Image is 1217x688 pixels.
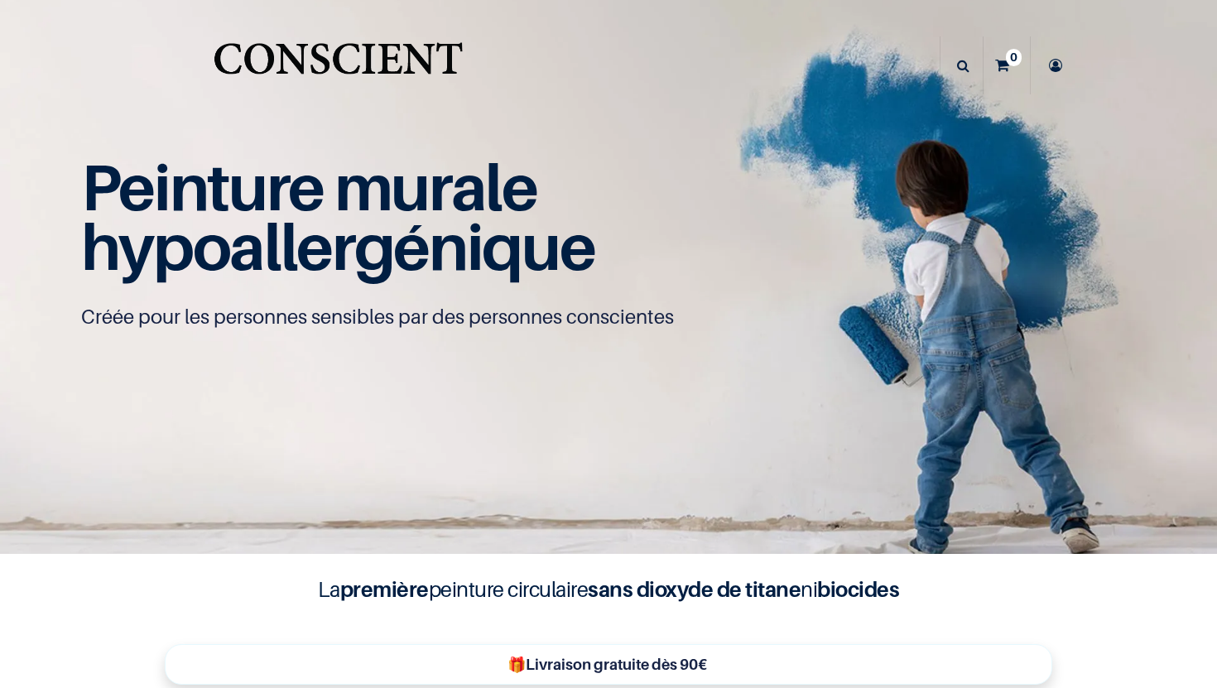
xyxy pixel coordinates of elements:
[81,208,595,285] span: hypoallergénique
[277,574,940,605] h4: La peinture circulaire ni
[1006,49,1022,65] sup: 0
[81,304,1137,330] p: Créée pour les personnes sensibles par des personnes conscientes
[507,656,707,673] b: 🎁Livraison gratuite dès 90€
[340,576,429,602] b: première
[210,33,466,99] a: Logo of Conscient
[817,576,899,602] b: biocides
[210,33,466,99] img: Conscient
[81,148,537,225] span: Peinture murale
[984,36,1030,94] a: 0
[588,576,801,602] b: sans dioxyde de titane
